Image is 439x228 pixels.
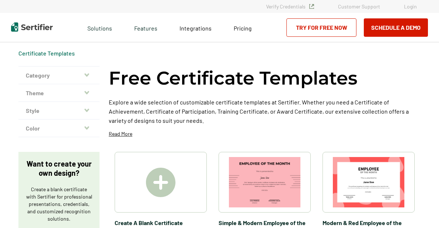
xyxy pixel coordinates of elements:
button: Theme [18,84,100,102]
div: Breadcrumb [18,50,75,57]
h1: Free Certificate Templates [109,66,358,90]
span: Features [134,23,157,32]
img: Create A Blank Certificate [146,168,175,197]
p: Explore a wide selection of customizable certificate templates at Sertifier. Whether you need a C... [109,97,421,125]
img: Simple & Modern Employee of the Month Certificate Template [229,157,300,207]
span: Integrations [180,25,212,32]
img: Modern & Red Employee of the Month Certificate Template [333,157,404,207]
a: Login [404,3,417,10]
a: Try for Free Now [286,18,356,37]
p: Want to create your own design? [26,159,92,178]
a: Integrations [180,23,212,32]
img: Verified [309,4,314,9]
span: Create A Blank Certificate [115,218,207,227]
a: Certificate Templates [18,50,75,57]
a: Pricing [234,23,252,32]
p: Read More [109,130,132,138]
a: Customer Support [338,3,380,10]
span: Solutions [87,23,112,32]
span: Pricing [234,25,252,32]
img: Sertifier | Digital Credentialing Platform [11,22,53,32]
button: Color [18,120,100,137]
button: Style [18,102,100,120]
p: Create a blank certificate with Sertifier for professional presentations, credentials, and custom... [26,186,92,222]
a: Verify Credentials [266,3,314,10]
button: Category [18,67,100,84]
